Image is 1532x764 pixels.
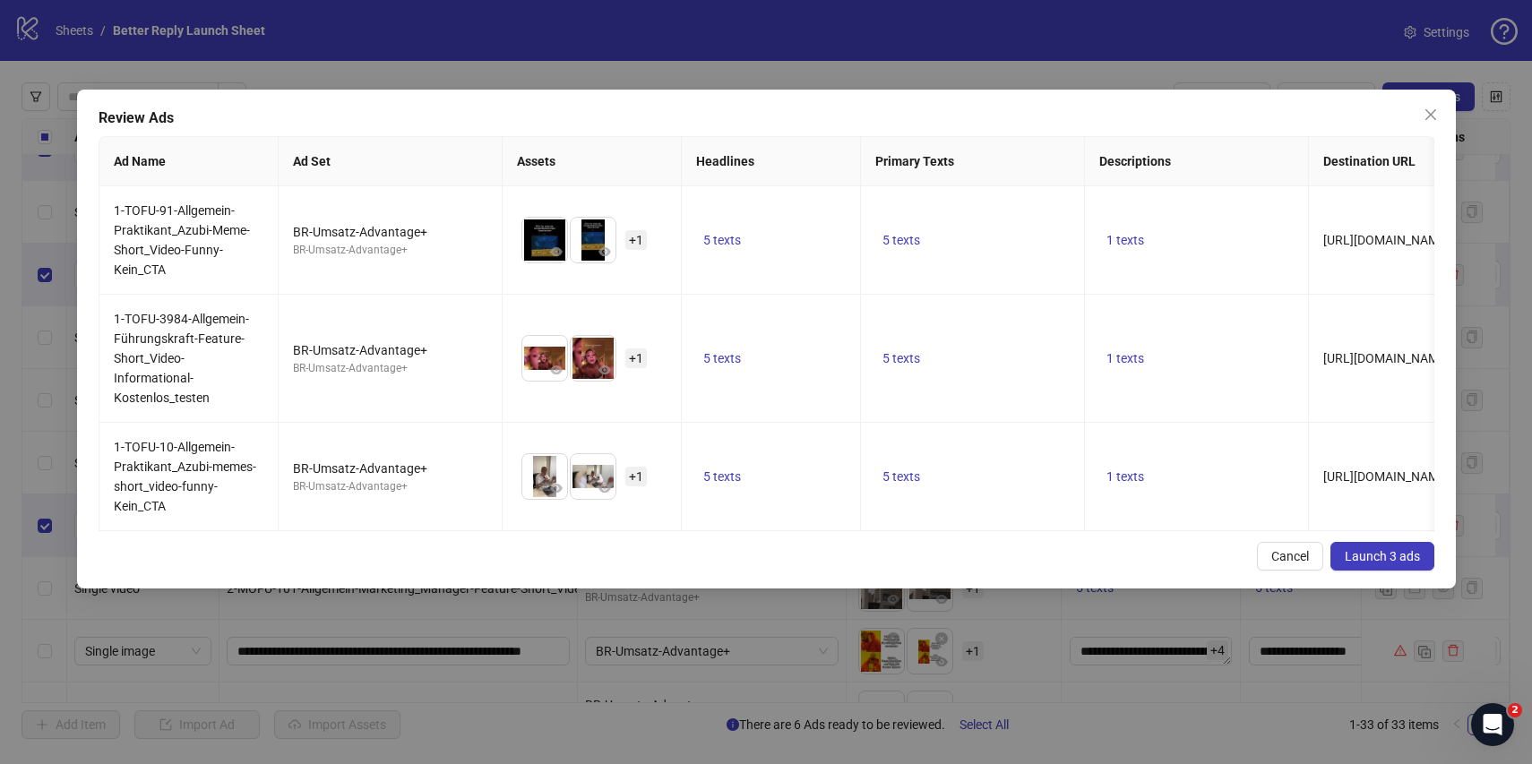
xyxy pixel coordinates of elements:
img: Asset 2 [571,218,615,262]
th: Ad Set [279,137,503,186]
button: 1 texts [1099,466,1151,487]
img: Asset 1 [522,454,567,499]
span: eye [550,245,563,258]
span: 5 texts [703,233,741,247]
div: BR-Umsatz-Advantage+ [293,242,487,259]
th: Assets [503,137,682,186]
button: 5 texts [875,348,927,369]
span: close [1424,107,1438,122]
th: Headlines [682,137,861,186]
span: + 1 [625,467,647,486]
button: Preview [594,359,615,381]
span: 5 texts [882,351,920,365]
span: 2 [1508,703,1522,717]
div: BR-Umsatz-Advantage+ [293,478,487,495]
img: Asset 2 [571,336,615,381]
span: 5 texts [703,351,741,365]
button: Close [1416,100,1445,129]
th: Destination URL [1309,137,1488,186]
th: Descriptions [1085,137,1309,186]
div: BR-Umsatz-Advantage+ [293,360,487,377]
span: 1-TOFU-91-Allgemein-Praktikant_Azubi-Meme-Short_Video-Funny-Kein_CTA [114,203,250,277]
span: eye [598,245,611,258]
span: 5 texts [882,233,920,247]
span: + 1 [625,230,647,250]
span: 1 texts [1106,469,1144,484]
button: Preview [594,477,615,499]
span: [URL][DOMAIN_NAME] [1323,469,1450,484]
span: + 1 [625,348,647,368]
button: Cancel [1257,542,1323,571]
button: Preview [594,241,615,262]
button: 1 texts [1099,348,1151,369]
div: BR-Umsatz-Advantage+ [293,459,487,478]
span: [URL][DOMAIN_NAME] [1323,233,1450,247]
button: 5 texts [696,229,748,251]
button: Launch 3 ads [1330,542,1434,571]
button: 5 texts [875,229,927,251]
img: Asset 2 [571,454,615,499]
button: 5 texts [696,348,748,369]
button: Preview [546,359,567,381]
button: 1 texts [1099,229,1151,251]
span: Cancel [1271,549,1309,563]
div: BR-Umsatz-Advantage+ [293,222,487,242]
button: Preview [546,477,567,499]
div: BR-Umsatz-Advantage+ [293,340,487,360]
span: eye [598,364,611,376]
span: 5 texts [882,469,920,484]
img: Asset 1 [522,336,567,381]
span: eye [598,482,611,494]
img: Asset 1 [522,218,567,262]
span: 1 texts [1106,351,1144,365]
span: eye [550,364,563,376]
span: 5 texts [703,469,741,484]
th: Primary Texts [861,137,1085,186]
span: 1-TOFU-3984-Allgemein-Führungskraft-Feature-Short_Video-Informational-Kostenlos_testen [114,312,249,405]
iframe: Intercom live chat [1471,703,1514,746]
span: eye [550,482,563,494]
span: 1 texts [1106,233,1144,247]
span: Launch 3 ads [1345,549,1420,563]
button: Preview [546,241,567,262]
div: Review Ads [99,107,1434,129]
span: 1-TOFU-10-Allgemein-Praktikant_Azubi-memes-short_video-funny-Kein_CTA [114,440,256,513]
button: 5 texts [696,466,748,487]
th: Ad Name [99,137,279,186]
button: 5 texts [875,466,927,487]
span: [URL][DOMAIN_NAME] [1323,351,1450,365]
